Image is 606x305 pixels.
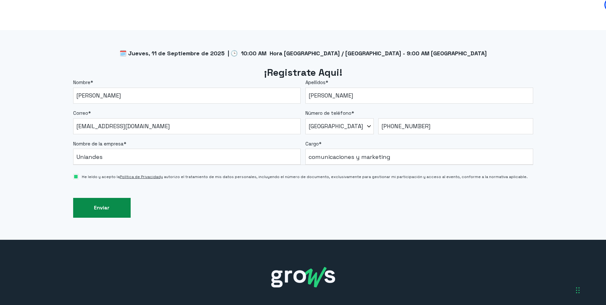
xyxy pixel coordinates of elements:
span: Apellidos [305,79,326,85]
span: 🗓️ Jueves, 11 de Septiembre de 2025 | 🕒 10:00 AM Hora [GEOGRAPHIC_DATA] / [GEOGRAPHIC_DATA] - 9:0... [119,50,487,57]
span: Nombre de la empresa [73,141,124,147]
span: Correo [73,110,88,116]
iframe: Chat Widget [491,223,606,305]
a: Política de Privacidad [120,174,161,179]
span: Nombre [73,79,90,85]
input: He leído y acepto laPolítica de Privacidady autorizo el tratamiento de mis datos personales, incl... [73,174,79,179]
h2: ¡Registrate Aqui! [73,66,533,79]
img: grows-white_1 [271,267,335,287]
div: Widget de chat [491,223,606,305]
div: Arrastrar [576,281,580,300]
span: Número de teléfono [305,110,351,116]
input: Enviar [73,198,131,218]
span: He leído y acepto la y autorizo el tratamiento de mis datos personales, incluyendo el número de d... [82,174,528,180]
span: Cargo [305,141,319,147]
